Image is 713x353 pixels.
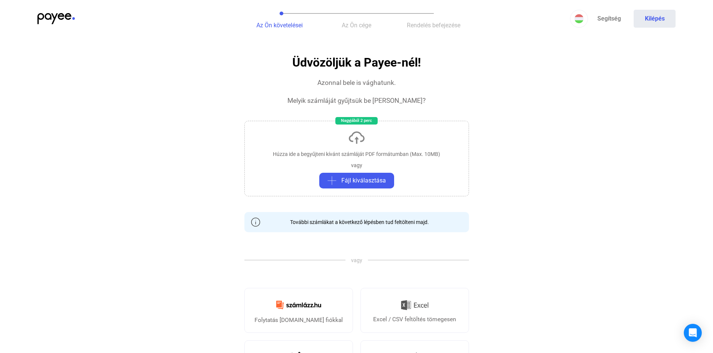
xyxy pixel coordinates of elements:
a: Segítség [588,10,630,28]
h1: Üdvözöljük a Payee-nél! [292,56,421,69]
a: Folytatás [DOMAIN_NAME] fiókkal [244,288,353,333]
div: Melyik számláját gyűjtsük be [PERSON_NAME]? [287,96,426,105]
span: Az Ön cége [342,22,371,29]
div: Open Intercom Messenger [684,324,702,342]
button: plus-greyFájl kiválasztása [319,173,394,188]
img: upload-cloud [348,129,366,147]
span: Fájl kiválasztása [341,176,386,185]
img: HU [575,14,583,23]
div: Azonnal bele is vághatunk. [317,78,396,87]
div: Nagyjából 2 perc [335,117,378,125]
img: Számlázz.hu [272,296,326,314]
span: Rendelés befejezése [407,22,460,29]
img: payee-logo [37,13,75,24]
div: vagy [351,162,362,169]
span: Az Ön követelései [256,22,303,29]
img: info-grey-outline [251,218,260,227]
a: Excel / CSV feltöltés tömegesen [360,288,469,333]
div: Húzza ide a begyűjteni kívánt számláját PDF formátumban (Max. 10MB) [273,150,440,158]
button: HU [570,10,588,28]
span: vagy [345,257,368,264]
div: Excel / CSV feltöltés tömegesen [373,315,456,324]
div: Folytatás [DOMAIN_NAME] fiókkal [255,316,343,325]
button: Kilépés [634,10,676,28]
div: További számlákat a következő lépésben tud feltölteni majd. [284,218,429,226]
img: Excel [401,297,429,313]
img: plus-grey [327,176,336,185]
